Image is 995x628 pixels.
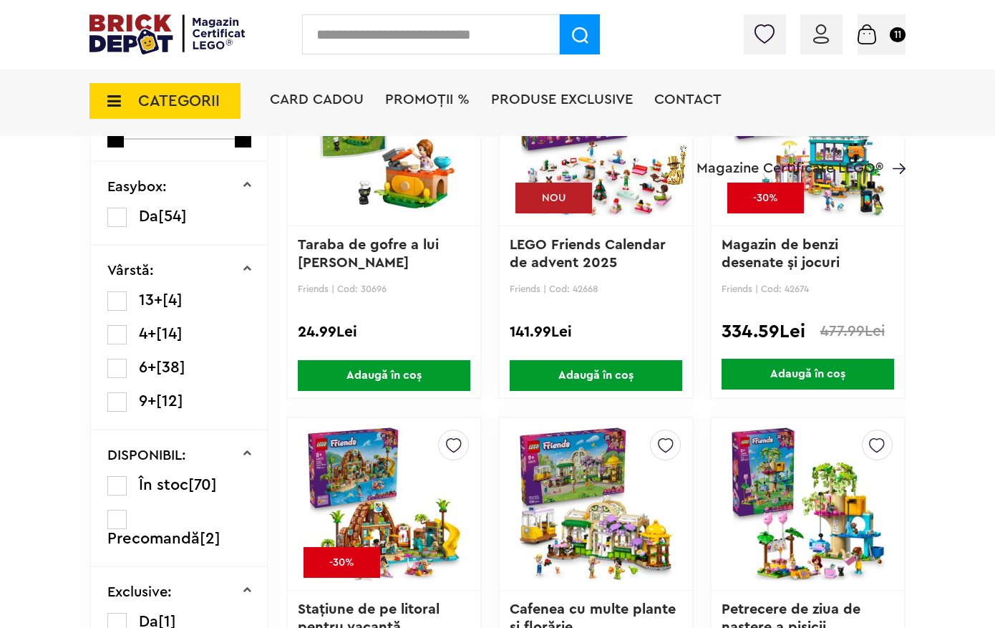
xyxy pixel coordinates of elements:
span: [14] [156,326,183,342]
span: Adaugă în coș [510,360,682,391]
span: [38] [156,359,185,375]
div: NOU [515,183,592,213]
span: Adaugă în coș [722,359,894,390]
a: Card Cadou [270,92,364,107]
span: [70] [188,477,217,493]
img: Cafenea cu multe plante şi florărie [518,404,674,604]
p: Easybox: [107,180,167,194]
span: 13+ [139,292,162,308]
span: În stoc [139,477,188,493]
span: [4] [162,292,183,308]
span: 9+ [139,393,156,409]
span: Precomandă [107,531,200,546]
a: Adaugă în coș [288,360,480,391]
span: Magazine Certificate LEGO® [696,142,883,175]
p: Vârstă: [107,264,154,278]
span: [54] [158,208,187,224]
span: [12] [156,393,183,409]
a: Magazin de benzi desenate şi jocuri [722,238,843,270]
span: Da [139,208,158,224]
small: 11 [890,27,906,42]
div: -30% [304,547,380,578]
span: 4+ [139,326,156,342]
span: [2] [200,531,220,546]
p: Friends | Cod: 30696 [298,284,470,294]
a: Produse exclusive [491,92,633,107]
img: Petrecere de ziua de naştere a pisicii şi căsuţă în copac [729,404,886,604]
img: Staţiune de pe litoral pentru vacanţă cu familia [306,404,462,604]
div: 24.99Lei [298,323,470,342]
a: PROMOȚII % [385,92,470,107]
span: Adaugă în coș [298,360,470,391]
p: Friends | Cod: 42674 [722,284,894,294]
span: CATEGORII [138,93,220,109]
span: 6+ [139,359,156,375]
p: Friends | Cod: 42668 [510,284,682,294]
div: 141.99Lei [510,323,682,342]
p: Exclusive: [107,585,172,599]
a: Adaugă în coș [712,359,904,390]
a: Taraba de gofre a lui [PERSON_NAME] [298,238,443,270]
a: Adaugă în coș [500,360,692,391]
a: Magazine Certificate LEGO® [883,142,906,157]
p: DISPONIBIL: [107,448,186,463]
span: 334.59Lei [722,323,805,340]
a: Contact [654,92,722,107]
span: 477.99Lei [820,324,885,339]
a: LEGO Friends Calendar de advent 2025 [510,238,670,270]
div: -30% [727,183,804,213]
